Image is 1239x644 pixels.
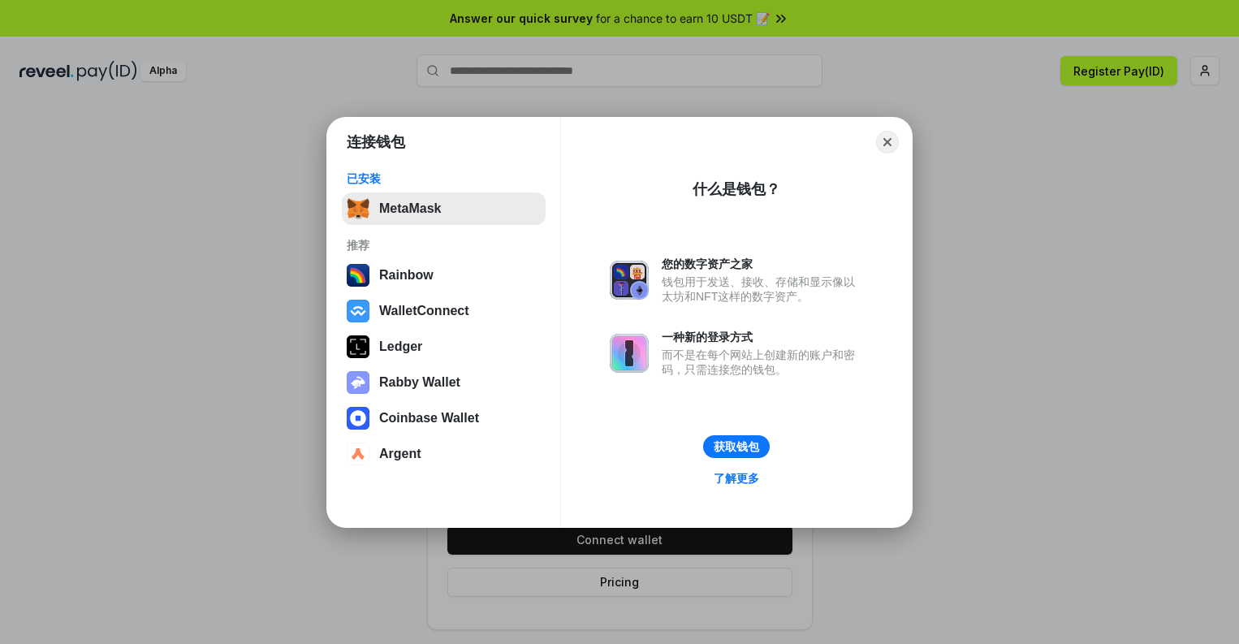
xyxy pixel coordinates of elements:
div: 了解更多 [714,471,759,486]
button: WalletConnect [342,295,546,327]
img: svg+xml,%3Csvg%20width%3D%22120%22%20height%3D%22120%22%20viewBox%3D%220%200%20120%20120%22%20fil... [347,264,369,287]
button: Rabby Wallet [342,366,546,399]
button: 获取钱包 [703,435,770,458]
img: svg+xml,%3Csvg%20width%3D%2228%22%20height%3D%2228%22%20viewBox%3D%220%200%2028%2028%22%20fill%3D... [347,407,369,430]
div: Coinbase Wallet [379,411,479,426]
div: WalletConnect [379,304,469,318]
button: Argent [342,438,546,470]
button: MetaMask [342,192,546,225]
img: svg+xml,%3Csvg%20width%3D%2228%22%20height%3D%2228%22%20viewBox%3D%220%200%2028%2028%22%20fill%3D... [347,300,369,322]
div: 什么是钱包？ [693,179,780,199]
img: svg+xml,%3Csvg%20width%3D%2228%22%20height%3D%2228%22%20viewBox%3D%220%200%2028%2028%22%20fill%3D... [347,443,369,465]
div: 您的数字资产之家 [662,257,863,271]
a: 了解更多 [704,468,769,489]
img: svg+xml,%3Csvg%20xmlns%3D%22http%3A%2F%2Fwww.w3.org%2F2000%2Fsvg%22%20fill%3D%22none%22%20viewBox... [610,334,649,373]
div: 获取钱包 [714,439,759,454]
div: Rabby Wallet [379,375,460,390]
img: svg+xml,%3Csvg%20fill%3D%22none%22%20height%3D%2233%22%20viewBox%3D%220%200%2035%2033%22%20width%... [347,197,369,220]
img: svg+xml,%3Csvg%20xmlns%3D%22http%3A%2F%2Fwww.w3.org%2F2000%2Fsvg%22%20fill%3D%22none%22%20viewBox... [610,261,649,300]
button: Rainbow [342,259,546,292]
div: 钱包用于发送、接收、存储和显示像以太坊和NFT这样的数字资产。 [662,274,863,304]
div: 而不是在每个网站上创建新的账户和密码，只需连接您的钱包。 [662,348,863,377]
button: Coinbase Wallet [342,402,546,434]
div: Ledger [379,339,422,354]
div: 推荐 [347,238,541,253]
button: Ledger [342,331,546,363]
img: svg+xml,%3Csvg%20xmlns%3D%22http%3A%2F%2Fwww.w3.org%2F2000%2Fsvg%22%20fill%3D%22none%22%20viewBox... [347,371,369,394]
div: 已安装 [347,171,541,186]
div: MetaMask [379,201,441,216]
h1: 连接钱包 [347,132,405,152]
div: 一种新的登录方式 [662,330,863,344]
button: Close [876,131,899,153]
div: Rainbow [379,268,434,283]
div: Argent [379,447,421,461]
img: svg+xml,%3Csvg%20xmlns%3D%22http%3A%2F%2Fwww.w3.org%2F2000%2Fsvg%22%20width%3D%2228%22%20height%3... [347,335,369,358]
